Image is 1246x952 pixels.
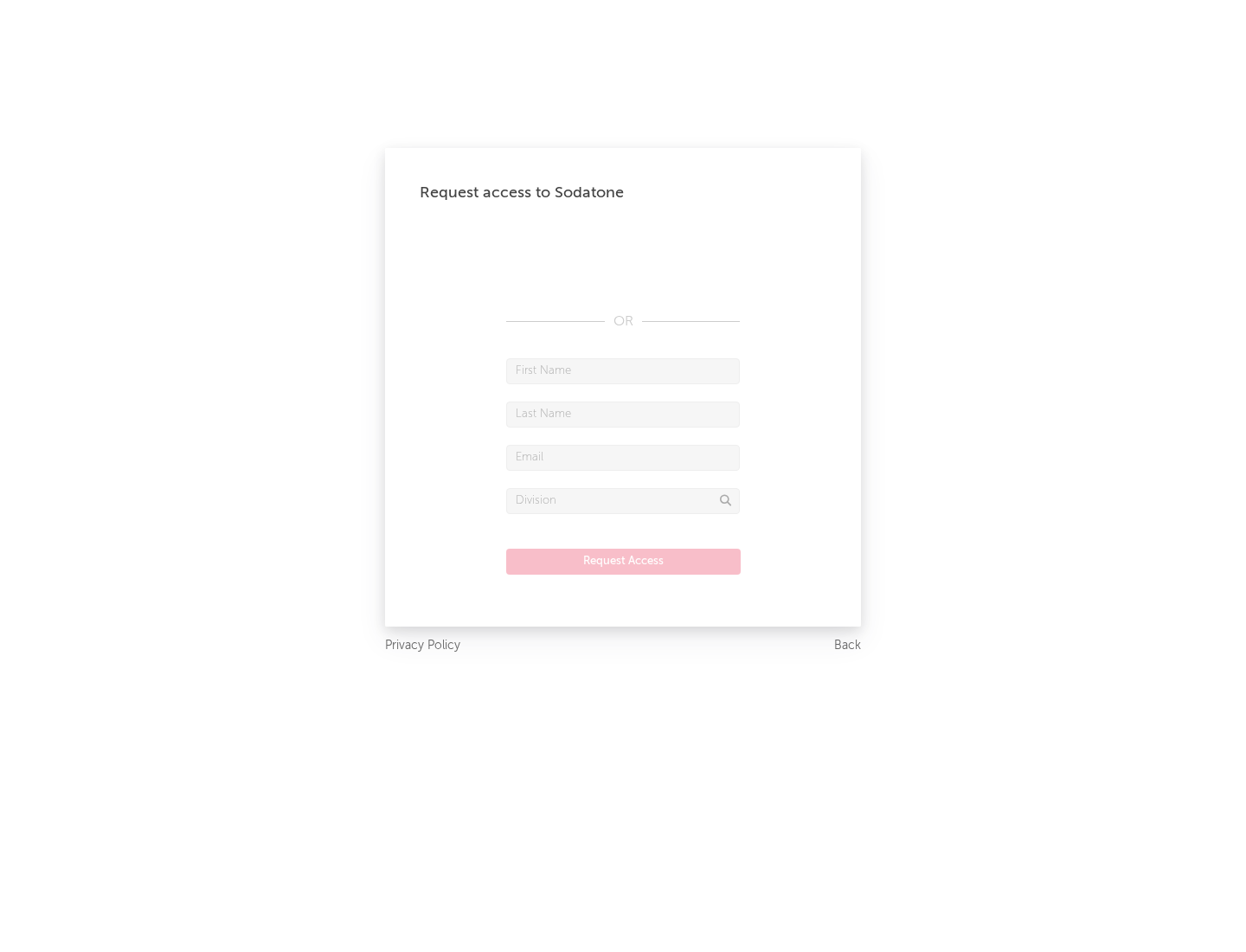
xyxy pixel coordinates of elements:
input: Division [506,488,740,514]
input: Email [506,445,740,471]
input: Last Name [506,402,740,428]
a: Privacy Policy [385,635,460,657]
div: Request access to Sodatone [420,183,826,203]
a: Back [834,635,861,657]
button: Request Access [506,549,741,575]
div: OR [506,312,740,332]
input: First Name [506,358,740,384]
